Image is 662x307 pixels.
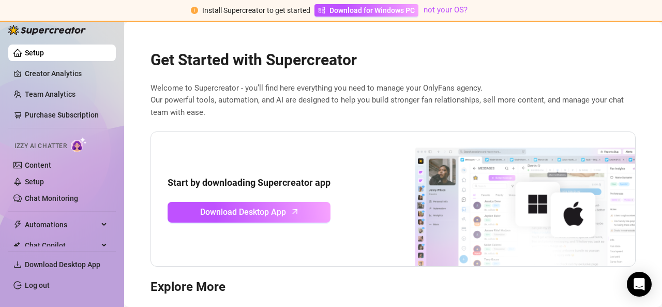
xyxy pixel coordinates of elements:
span: arrow-up [289,206,301,217]
img: logo-BBDzfeDw.svg [8,25,86,35]
a: Purchase Subscription [25,107,108,123]
span: exclamation-circle [191,7,198,14]
a: Setup [25,178,44,186]
img: AI Chatter [71,137,87,152]
a: Creator Analytics [25,65,108,82]
img: Chat Copilot [13,242,20,249]
span: Chat Copilot [25,237,98,254]
span: Download for Windows PC [329,5,415,16]
img: download app [377,132,635,267]
a: Chat Monitoring [25,194,78,202]
a: Log out [25,281,50,289]
span: thunderbolt [13,221,22,229]
span: download [13,260,22,269]
h2: Get Started with Supercreator [151,50,636,70]
a: Setup [25,49,44,57]
a: Download for Windows PC [314,4,418,17]
span: windows [318,7,325,14]
a: Content [25,161,51,169]
span: Download Desktop App [200,206,286,218]
a: Download Desktop Apparrow-up [168,202,330,223]
h3: Explore More [151,279,636,296]
span: Automations [25,216,98,233]
a: Team Analytics [25,90,76,98]
strong: Start by downloading Supercreator app [168,177,330,188]
a: not your OS? [424,5,468,14]
span: Install Supercreator to get started [202,6,310,14]
span: Download Desktop App [25,260,100,269]
div: Open Intercom Messenger [627,272,652,297]
span: Izzy AI Chatter [14,141,67,151]
span: Welcome to Supercreator - you’ll find here everything you need to manage your OnlyFans agency. Ou... [151,82,636,119]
